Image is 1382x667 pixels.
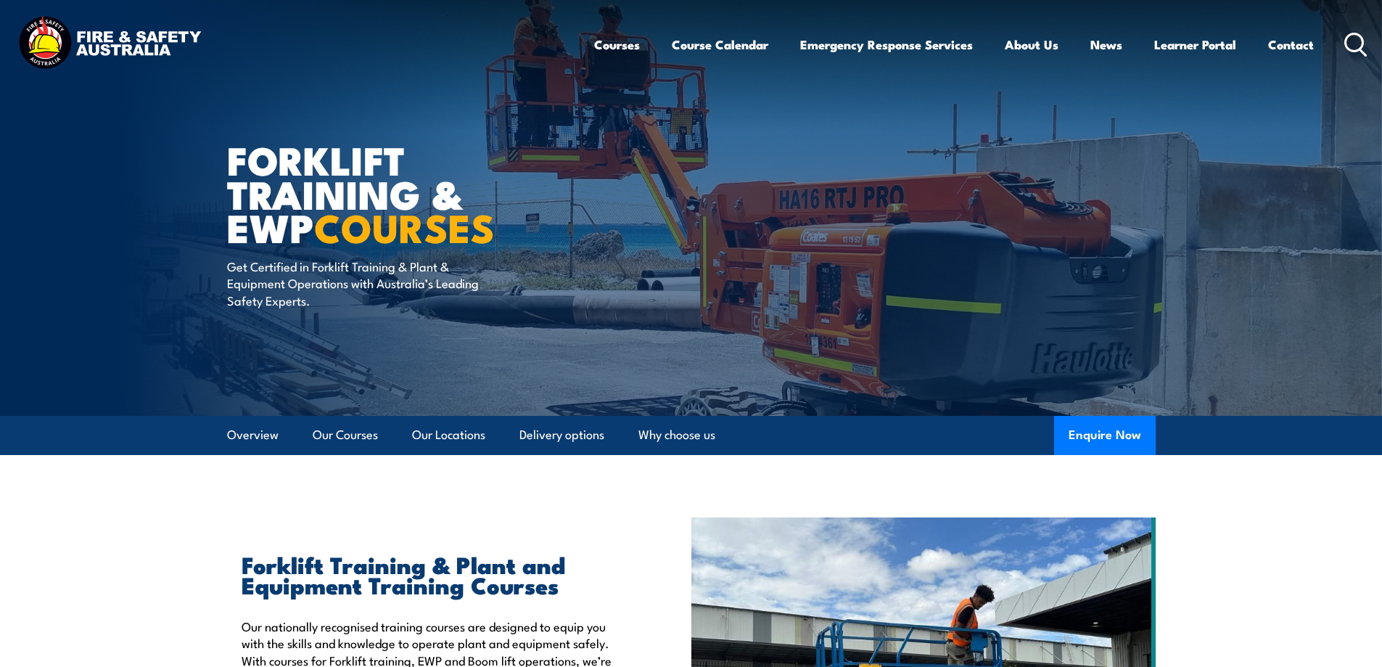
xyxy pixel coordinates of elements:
a: Courses [594,25,640,64]
a: Emergency Response Services [800,25,973,64]
a: News [1090,25,1122,64]
a: Learner Portal [1154,25,1236,64]
a: Why choose us [638,416,715,454]
h1: Forklift Training & EWP [227,142,585,244]
a: Delivery options [519,416,604,454]
a: Course Calendar [672,25,768,64]
a: Overview [227,416,279,454]
a: Contact [1268,25,1314,64]
button: Enquire Now [1054,416,1156,455]
strong: COURSES [314,196,495,256]
a: About Us [1005,25,1058,64]
a: Our Courses [313,416,378,454]
h2: Forklift Training & Plant and Equipment Training Courses [242,554,625,594]
p: Get Certified in Forklift Training & Plant & Equipment Operations with Australia’s Leading Safety... [227,258,492,308]
a: Our Locations [412,416,485,454]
